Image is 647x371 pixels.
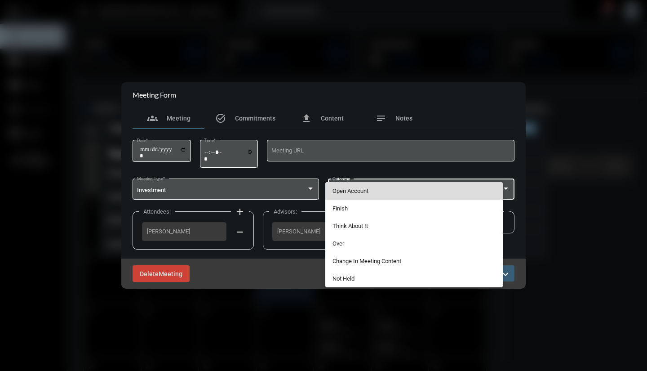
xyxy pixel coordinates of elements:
span: Open Account [332,182,496,200]
span: Finish [332,200,496,217]
span: Over [332,235,496,252]
span: Not Held [332,270,496,287]
span: Change In Meeting Content [332,252,496,270]
span: Think About It [332,217,496,235]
